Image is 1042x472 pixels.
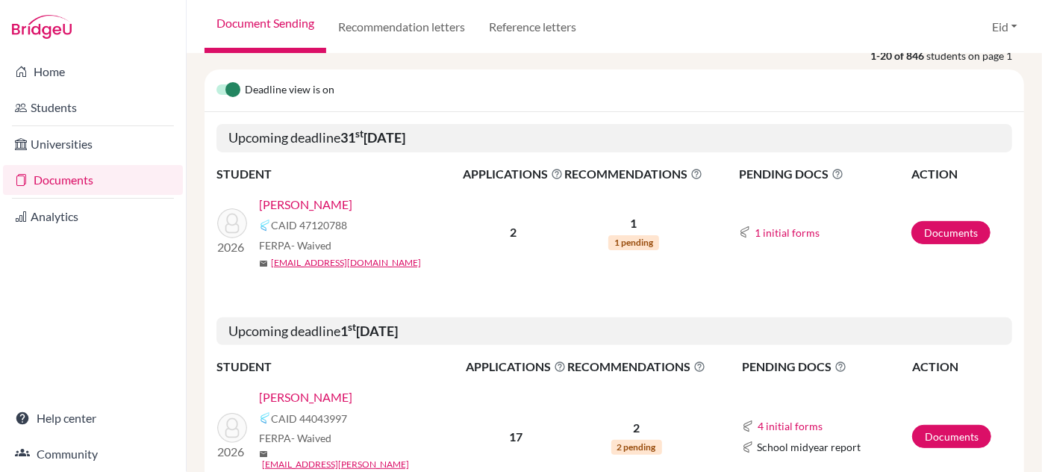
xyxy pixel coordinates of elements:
a: Students [3,93,183,122]
span: Deadline view is on [245,81,334,99]
th: STUDENT [216,164,462,184]
button: 1 initial forms [754,224,820,241]
span: FERPA [259,430,331,446]
p: 2026 [217,443,247,461]
p: 1 [564,214,702,232]
b: 17 [509,429,522,444]
span: mail [259,450,268,459]
a: Documents [3,165,183,195]
span: students on page 1 [926,48,1024,63]
img: ALANSARI, AHMAD [217,413,247,443]
span: APPLICATIONS [463,165,563,183]
p: 2 [567,419,705,437]
span: PENDING DOCS [742,358,911,376]
sup: st [348,321,356,333]
span: 2 pending [611,440,662,455]
button: Eid [985,13,1024,41]
a: Documents [912,425,991,448]
span: - Waived [291,432,331,444]
span: FERPA [259,237,331,253]
h5: Upcoming deadline [216,317,1012,346]
span: CAID 47120788 [271,217,347,233]
th: ACTION [911,164,1012,184]
b: 31 [DATE] [340,129,405,146]
span: School midyear report [757,439,861,455]
a: [EMAIL_ADDRESS][DOMAIN_NAME] [271,256,421,270]
h5: Upcoming deadline [216,124,1012,152]
b: 1 [DATE] [340,323,398,339]
span: CAID 44043997 [271,411,347,426]
span: RECOMMENDATIONS [567,358,705,376]
button: 4 initial forms [757,417,823,435]
a: Universities [3,129,183,159]
th: STUDENT [216,357,465,376]
span: 1 pending [608,235,659,250]
a: Community [3,439,183,469]
b: 2 [510,225,517,239]
a: Documents [911,221,990,244]
sup: st [355,128,364,140]
a: Analytics [3,202,183,232]
a: Home [3,57,183,87]
img: Common App logo [739,226,751,238]
img: Common App logo [259,220,271,232]
span: RECOMMENDATIONS [564,165,702,183]
span: mail [259,259,268,268]
a: [PERSON_NAME] [259,388,352,406]
img: HAYOUK, LARA [217,208,247,238]
img: Common App logo [259,412,271,424]
span: - Waived [291,239,331,252]
img: Common App logo [742,441,754,453]
a: [PERSON_NAME] [259,196,352,214]
span: PENDING DOCS [739,165,910,183]
span: APPLICATIONS [466,358,566,376]
img: Bridge-U [12,15,72,39]
p: 2026 [217,238,247,256]
a: Help center [3,403,183,433]
strong: 1-20 of 846 [870,48,926,63]
th: ACTION [911,357,1012,376]
img: Common App logo [742,420,754,432]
